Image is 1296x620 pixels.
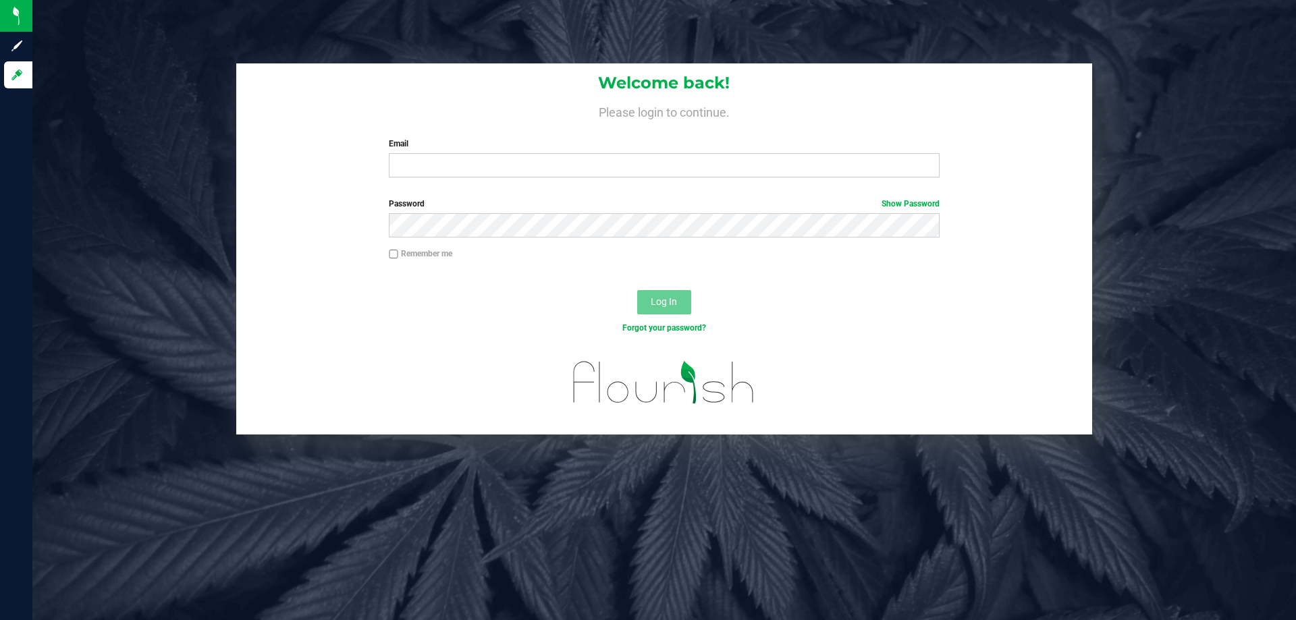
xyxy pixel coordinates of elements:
[882,199,940,208] a: Show Password
[389,248,452,260] label: Remember me
[622,323,706,333] a: Forgot your password?
[389,199,425,208] span: Password
[389,138,939,150] label: Email
[389,250,398,259] input: Remember me
[10,68,24,82] inline-svg: Log in
[651,296,677,307] span: Log In
[557,348,771,417] img: flourish_logo.svg
[236,74,1092,92] h1: Welcome back!
[236,103,1092,119] h4: Please login to continue.
[10,39,24,53] inline-svg: Sign up
[637,290,691,314] button: Log In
